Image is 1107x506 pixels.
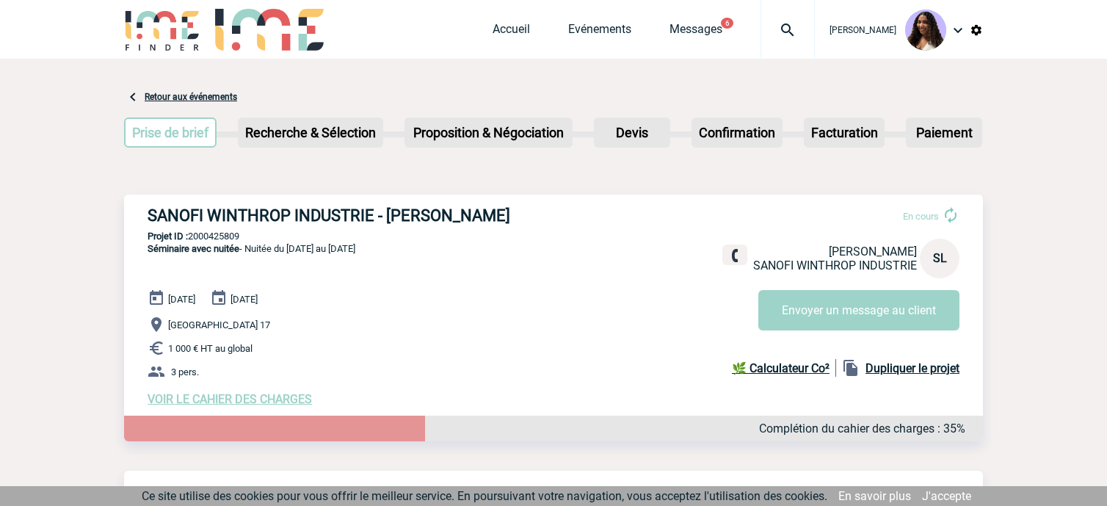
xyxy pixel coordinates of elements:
[721,18,733,29] button: 6
[493,22,530,43] a: Accueil
[595,119,669,146] p: Devis
[406,119,571,146] p: Proposition & Négociation
[148,231,188,242] b: Projet ID :
[905,10,946,51] img: 131234-0.jpg
[126,119,215,146] p: Prise de brief
[907,119,981,146] p: Paiement
[732,359,836,377] a: 🌿 Calculateur Co²
[693,119,781,146] p: Confirmation
[168,343,253,354] span: 1 000 € HT au global
[145,92,237,102] a: Retour aux événements
[829,245,917,259] span: [PERSON_NAME]
[148,243,239,254] span: Séminaire avec nuitée
[231,294,258,305] span: [DATE]
[922,489,971,503] a: J'accepte
[842,359,860,377] img: file_copy-black-24dp.png
[753,259,917,272] span: SANOFI WINTHROP INDUSTRIE
[124,231,983,242] p: 2000425809
[171,366,199,377] span: 3 pers.
[148,243,355,254] span: - Nuitée du [DATE] au [DATE]
[903,211,939,222] span: En cours
[568,22,631,43] a: Evénements
[124,9,200,51] img: IME-Finder
[830,25,896,35] span: [PERSON_NAME]
[805,119,884,146] p: Facturation
[838,489,911,503] a: En savoir plus
[168,294,195,305] span: [DATE]
[148,206,588,225] h3: SANOFI WINTHROP INDUSTRIE - [PERSON_NAME]
[758,290,959,330] button: Envoyer un message au client
[933,251,947,265] span: SL
[148,392,312,406] a: VOIR LE CAHIER DES CHARGES
[239,119,382,146] p: Recherche & Sélection
[669,22,722,43] a: Messages
[168,319,270,330] span: [GEOGRAPHIC_DATA] 17
[732,361,830,375] b: 🌿 Calculateur Co²
[728,249,741,262] img: fixe.png
[865,361,959,375] b: Dupliquer le projet
[142,489,827,503] span: Ce site utilise des cookies pour vous offrir le meilleur service. En poursuivant votre navigation...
